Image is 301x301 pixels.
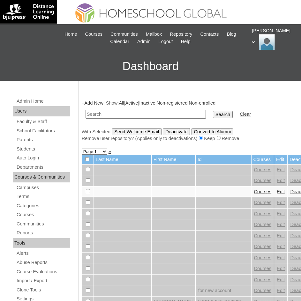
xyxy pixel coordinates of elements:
[16,211,70,219] a: Courses
[167,31,195,38] a: Repository
[82,128,295,142] div: With Selected:
[254,233,272,238] a: Courses
[16,229,70,237] a: Reports
[3,52,298,81] h3: Dashboard
[16,154,70,162] a: Auto Login
[94,155,151,164] td: Last Name
[274,155,287,164] td: Edit
[157,100,188,106] a: Non-registered
[143,31,165,38] a: Mailbox
[277,167,285,172] a: Edit
[16,268,70,276] a: Course Evaluations
[84,100,103,106] a: Add New
[109,149,111,154] a: »
[200,31,219,38] span: Contacts
[197,31,222,38] a: Contacts
[259,34,275,50] img: Ariane Ebuen
[16,145,70,153] a: Students
[16,259,70,267] a: Abuse Reports
[16,286,70,294] a: Clone Tools
[82,135,295,142] div: Remove user repository? (Applies only to deactivations) Keep Remove
[254,167,272,172] a: Courses
[134,38,154,45] a: Admin
[16,193,70,201] a: Terms
[277,222,285,227] a: Edit
[82,31,106,38] a: Courses
[254,222,272,227] a: Courses
[16,277,70,285] a: Import / Export
[159,38,173,45] span: Logout
[252,155,274,164] td: Courses
[277,233,285,238] a: Edit
[110,38,129,45] span: Calendar
[254,200,272,205] a: Courses
[64,31,77,38] span: Home
[213,111,233,118] input: Search
[277,266,285,271] a: Edit
[139,100,155,106] a: Inactive
[163,128,190,135] input: Deactivate
[13,238,70,248] div: Tools
[137,38,151,45] span: Admin
[61,31,80,38] a: Home
[16,136,70,144] a: Parents
[240,112,251,117] a: Clear
[107,31,141,38] a: Communities
[16,97,70,105] a: Admin Home
[152,155,195,164] td: First Name
[119,100,124,106] a: All
[170,31,192,38] span: Repository
[16,202,70,210] a: Categories
[254,266,272,271] a: Courses
[3,3,54,20] img: logo-white.png
[13,172,70,182] div: Courses & Communities
[277,288,285,293] a: Edit
[16,163,70,171] a: Departments
[196,155,251,164] td: Id
[277,277,285,282] a: Edit
[181,38,190,45] span: Help
[85,31,102,38] span: Courses
[254,277,272,282] a: Courses
[16,220,70,228] a: Communities
[277,189,285,194] a: Edit
[110,31,138,38] span: Communities
[125,100,138,106] a: Active
[277,255,285,260] a: Edit
[254,189,272,194] a: Courses
[16,118,70,126] a: Faculty & Staff
[86,110,206,119] input: Search
[177,38,193,45] a: Help
[82,100,295,142] div: + | Show: | | | |
[254,178,272,183] a: Courses
[223,31,239,38] a: Blog
[112,128,162,135] input: Send Welcome Email
[254,244,272,249] a: Courses
[16,127,70,135] a: School Facilitators
[196,285,251,296] td: for new account
[107,38,132,45] a: Calendar
[189,100,215,106] a: Non-enrolled
[277,200,285,205] a: Edit
[192,128,234,135] input: Convert to Alumni
[16,249,70,257] a: Alerts
[254,211,272,216] a: Courses
[227,31,236,38] span: Blog
[146,31,162,38] span: Mailbox
[155,38,176,45] a: Logout
[252,27,295,50] div: [PERSON_NAME]
[13,106,70,116] div: Users
[16,184,70,192] a: Campuses
[277,211,285,216] a: Edit
[254,255,272,260] a: Courses
[277,244,285,249] a: Edit
[254,288,272,293] a: Courses
[277,178,285,183] a: Edit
